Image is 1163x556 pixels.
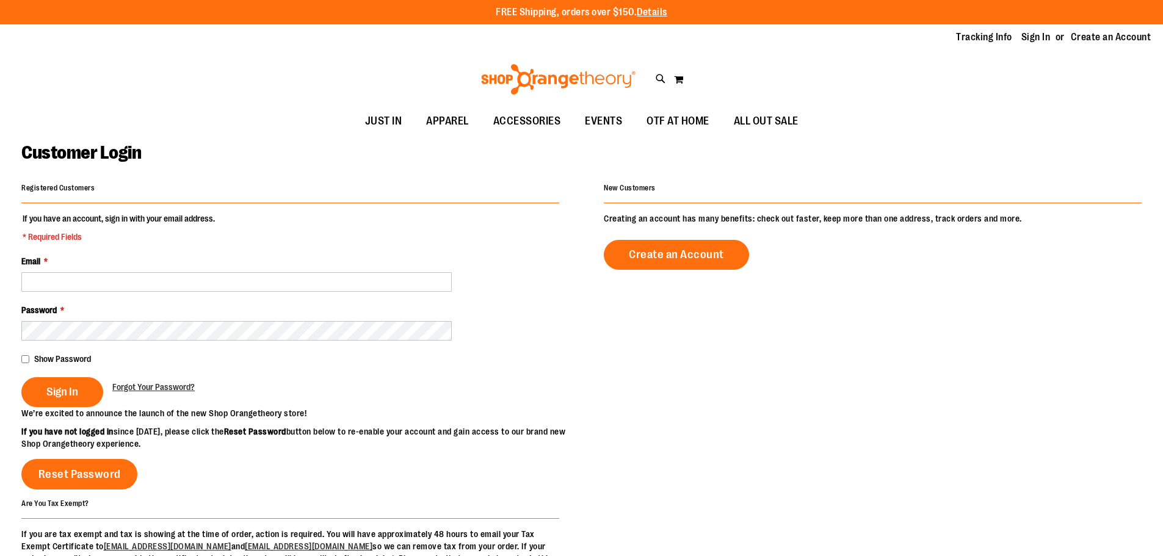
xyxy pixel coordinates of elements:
[21,212,216,243] legend: If you have an account, sign in with your email address.
[585,107,622,135] span: EVENTS
[604,212,1142,225] p: Creating an account has many benefits: check out faster, keep more than one address, track orders...
[21,427,114,436] strong: If you have not logged in
[112,382,195,392] span: Forgot Your Password?
[245,541,372,551] a: [EMAIL_ADDRESS][DOMAIN_NAME]
[104,541,231,551] a: [EMAIL_ADDRESS][DOMAIN_NAME]
[604,240,749,270] a: Create an Account
[21,142,141,163] span: Customer Login
[23,231,215,243] span: * Required Fields
[224,427,286,436] strong: Reset Password
[647,107,709,135] span: OTF AT HOME
[34,354,91,364] span: Show Password
[21,407,582,419] p: We’re excited to announce the launch of the new Shop Orangetheory store!
[629,248,724,261] span: Create an Account
[21,425,582,450] p: since [DATE], please click the button below to re-enable your account and gain access to our bran...
[479,64,637,95] img: Shop Orangetheory
[1071,31,1151,44] a: Create an Account
[21,305,57,315] span: Password
[21,499,89,507] strong: Are You Tax Exempt?
[1021,31,1051,44] a: Sign In
[112,381,195,393] a: Forgot Your Password?
[426,107,469,135] span: APPAREL
[734,107,799,135] span: ALL OUT SALE
[38,468,121,481] span: Reset Password
[365,107,402,135] span: JUST IN
[956,31,1012,44] a: Tracking Info
[21,184,95,192] strong: Registered Customers
[493,107,561,135] span: ACCESSORIES
[604,184,656,192] strong: New Customers
[21,377,103,407] button: Sign In
[21,256,40,266] span: Email
[21,459,137,489] a: Reset Password
[46,385,78,399] span: Sign In
[496,5,667,20] p: FREE Shipping, orders over $150.
[637,7,667,18] a: Details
